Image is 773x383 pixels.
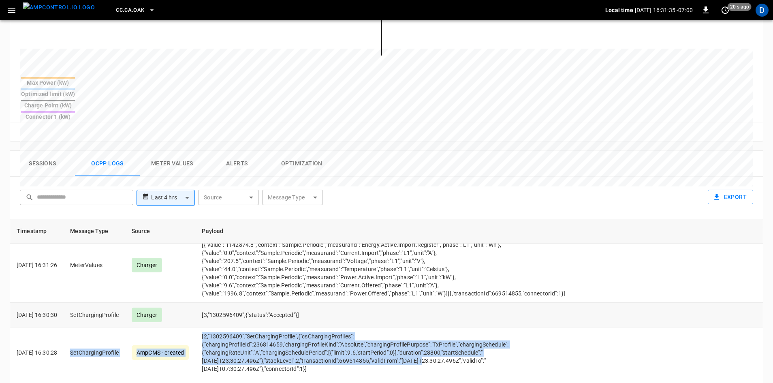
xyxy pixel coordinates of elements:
[17,349,57,357] p: [DATE] 16:30:28
[17,261,57,269] p: [DATE] 16:31:26
[10,151,75,177] button: Sessions
[605,6,633,14] p: Local time
[10,219,64,244] th: Timestamp
[708,190,753,205] button: Export
[195,219,572,244] th: Payload
[719,4,732,17] button: set refresh interval
[17,311,57,319] p: [DATE] 16:30:30
[205,151,269,177] button: Alerts
[728,3,752,11] span: 20 s ago
[113,2,158,18] button: CC.CA.OAK
[64,327,125,378] td: SetChargingProfile
[269,151,334,177] button: Optimization
[151,190,195,205] div: Last 4 hrs
[75,151,140,177] button: Ocpp logs
[116,6,144,15] span: CC.CA.OAK
[132,345,189,360] div: AmpCMS - created
[635,6,693,14] p: [DATE] 16:31:35 -07:00
[195,327,572,378] td: [2,"1302596409","SetChargingProfile",{"csChargingProfiles":{"chargingProfileId":236814659,"chargi...
[23,2,95,13] img: ampcontrol.io logo
[756,4,769,17] div: profile-icon
[125,219,195,244] th: Source
[140,151,205,177] button: Meter Values
[64,219,125,244] th: Message Type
